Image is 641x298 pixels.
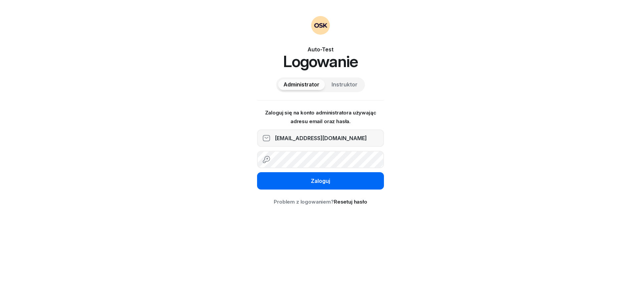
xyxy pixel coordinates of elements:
span: Administrator [283,80,319,89]
img: OSKAdmin [311,16,330,35]
a: Resetuj hasło [334,199,367,205]
div: Auto-Test [257,45,384,53]
span: Instruktor [332,80,358,89]
button: Administrator [278,79,325,90]
button: Zaloguj [257,172,384,190]
div: Problem z logowaniem? [257,198,384,206]
button: Instruktor [326,79,363,90]
input: Adres email [257,129,384,147]
p: Zaloguj się na konto administratora używając adresu email oraz hasła. [257,108,384,125]
h1: Logowanie [257,53,384,69]
div: Zaloguj [311,177,330,186]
